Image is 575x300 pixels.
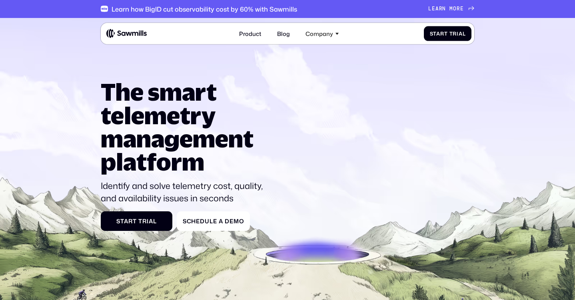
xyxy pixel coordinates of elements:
div: Company [305,30,333,37]
a: Product [235,26,266,41]
div: Start Trial [106,218,167,225]
div: Learn more [428,6,463,12]
div: Schedule a Demo [183,218,244,225]
a: Start Trial [424,26,471,41]
a: Start Trial [101,211,173,231]
a: Schedule a Demo [177,211,250,231]
p: Identify and solve telemetry cost, quality, and availability issues in seconds [101,180,268,204]
a: Learn more [428,6,474,12]
div: Start Trial [430,30,466,36]
a: Blog [273,26,294,41]
h1: The smart telemetry management platform [101,80,268,173]
div: Learn how BigID cut observability cost by 60% with Sawmills [112,5,297,13]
